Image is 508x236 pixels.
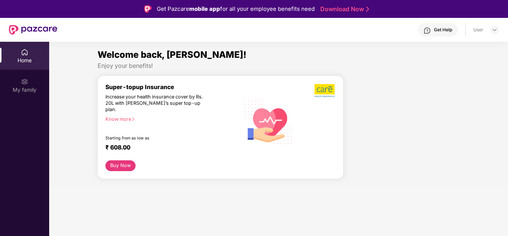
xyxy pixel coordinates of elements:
div: Super-topup Insurance [105,84,240,91]
img: svg+xml;base64,PHN2ZyBpZD0iSGVscC0zMngzMiIgeG1sbnM9Imh0dHA6Ly93d3cudzMub3JnLzIwMDAvc3ZnIiB3aWR0aD... [423,27,431,34]
div: Get Help [434,27,452,33]
img: Stroke [366,5,369,13]
img: svg+xml;base64,PHN2ZyB3aWR0aD0iMjAiIGhlaWdodD0iMjAiIHZpZXdCb3g9IjAgMCAyMCAyMCIgZmlsbD0ibm9uZSIgeG... [21,78,28,85]
strong: mobile app [189,5,220,12]
div: Increase your health insurance cover by Rs. 20L with [PERSON_NAME]’s super top-up plan. [105,94,207,113]
span: right [131,117,135,121]
div: Starting from as low as [105,136,208,141]
img: b5dec4f62d2307b9de63beb79f102df3.png [314,84,336,98]
div: User [473,27,483,33]
div: Enjoy your benefits! [98,62,460,70]
a: Download Now [320,5,367,13]
div: ₹ 608.00 [105,144,232,153]
img: New Pazcare Logo [9,25,57,35]
img: svg+xml;base64,PHN2ZyBpZD0iSG9tZSIgeG1sbnM9Imh0dHA6Ly93d3cudzMub3JnLzIwMDAvc3ZnIiB3aWR0aD0iMjAiIG... [21,48,28,56]
span: Welcome back, [PERSON_NAME]! [98,49,247,60]
img: Logo [144,5,152,13]
div: Get Pazcare for all your employee benefits need [157,4,315,13]
div: Know more [105,116,235,122]
img: svg+xml;base64,PHN2ZyBpZD0iRHJvcGRvd24tMzJ4MzIiIHhtbG5zPSJodHRwOi8vd3d3LnczLm9yZy8yMDAwL3N2ZyIgd2... [492,27,498,33]
button: Buy Now [105,160,136,171]
img: svg+xml;base64,PHN2ZyB4bWxucz0iaHR0cDovL3d3dy53My5vcmcvMjAwMC9zdmciIHhtbG5zOnhsaW5rPSJodHRwOi8vd3... [240,92,298,151]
